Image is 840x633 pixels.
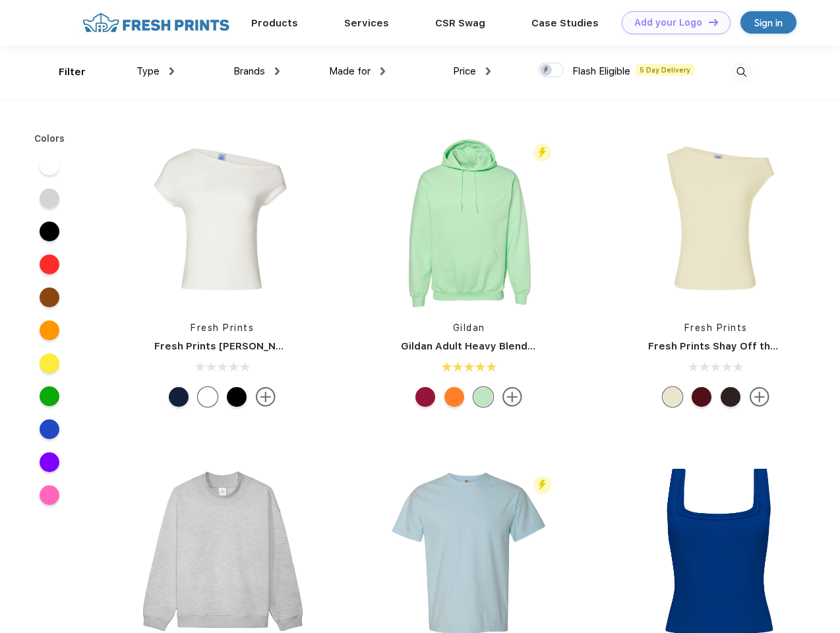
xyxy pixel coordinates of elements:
[473,387,493,407] div: Mint Green
[59,65,86,80] div: Filter
[275,67,280,75] img: dropdown.png
[256,387,276,407] img: more.svg
[380,67,385,75] img: dropdown.png
[731,61,752,83] img: desktop_search.svg
[381,133,556,308] img: func=resize&h=266
[233,65,265,77] span: Brands
[251,17,298,29] a: Products
[344,17,389,29] a: Services
[154,340,411,352] a: Fresh Prints [PERSON_NAME] Off the Shoulder Top
[78,11,233,34] img: fo%20logo%202.webp
[533,476,551,494] img: flash_active_toggle.svg
[663,387,682,407] div: Yellow
[502,387,522,407] img: more.svg
[453,322,485,333] a: Gildan
[721,387,740,407] div: Brown
[634,17,702,28] div: Add your Logo
[24,132,75,146] div: Colors
[684,322,748,333] a: Fresh Prints
[169,67,174,75] img: dropdown.png
[486,67,491,75] img: dropdown.png
[329,65,371,77] span: Made for
[415,387,435,407] div: Antiq Cherry Red
[136,65,160,77] span: Type
[198,387,218,407] div: White
[444,387,464,407] div: S Orange
[750,387,769,407] img: more.svg
[692,387,711,407] div: Burgundy
[572,65,630,77] span: Flash Eligible
[628,133,804,308] img: func=resize&h=266
[453,65,476,77] span: Price
[191,322,254,333] a: Fresh Prints
[636,64,694,76] span: 5 Day Delivery
[135,133,310,308] img: func=resize&h=266
[740,11,796,34] a: Sign in
[709,18,718,26] img: DT
[401,340,689,352] a: Gildan Adult Heavy Blend 8 Oz. 50/50 Hooded Sweatshirt
[533,144,551,162] img: flash_active_toggle.svg
[169,387,189,407] div: Navy
[227,387,247,407] div: Black
[754,15,783,30] div: Sign in
[435,17,485,29] a: CSR Swag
